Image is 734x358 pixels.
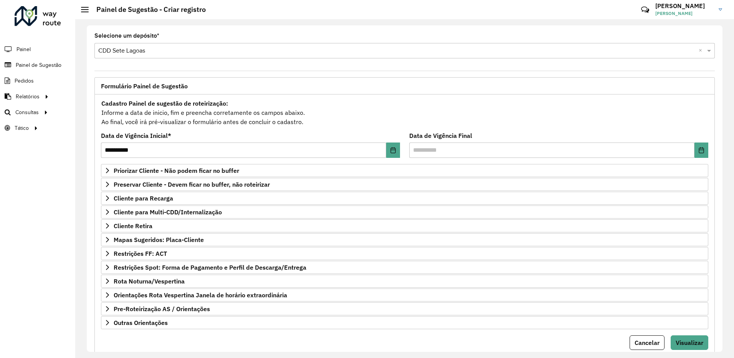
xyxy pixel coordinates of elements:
span: [PERSON_NAME] [655,10,713,17]
span: Outras Orientações [114,320,168,326]
div: Informe a data de inicio, fim e preencha corretamente os campos abaixo. Ao final, você irá pré-vi... [101,98,708,127]
span: Preservar Cliente - Devem ficar no buffer, não roteirizar [114,181,270,187]
span: Cliente para Multi-CDD/Internalização [114,209,222,215]
label: Data de Vigência Inicial [101,131,171,140]
span: Mapas Sugeridos: Placa-Cliente [114,237,204,243]
a: Restrições FF: ACT [101,247,708,260]
span: Priorizar Cliente - Não podem ficar no buffer [114,167,239,174]
a: Rota Noturna/Vespertina [101,275,708,288]
span: Pedidos [15,77,34,85]
a: Cliente para Recarga [101,192,708,205]
button: Cancelar [630,335,665,350]
a: Priorizar Cliente - Não podem ficar no buffer [101,164,708,177]
button: Choose Date [386,143,400,158]
span: Pre-Roteirização AS / Orientações [114,306,210,312]
span: Cliente para Recarga [114,195,173,201]
span: Orientações Rota Vespertina Janela de horário extraordinária [114,292,287,298]
span: Relatórios [16,93,40,101]
span: Rota Noturna/Vespertina [114,278,185,284]
label: Selecione um depósito [94,31,159,40]
span: Tático [15,124,29,132]
a: Cliente Retira [101,219,708,232]
a: Pre-Roteirização AS / Orientações [101,302,708,315]
h2: Painel de Sugestão - Criar registro [89,5,206,14]
a: Restrições Spot: Forma de Pagamento e Perfil de Descarga/Entrega [101,261,708,274]
span: Clear all [699,46,705,55]
strong: Cadastro Painel de sugestão de roteirização: [101,99,228,107]
span: Cancelar [635,339,660,346]
a: Cliente para Multi-CDD/Internalização [101,206,708,219]
span: Restrições Spot: Forma de Pagamento e Perfil de Descarga/Entrega [114,264,306,270]
span: Painel [17,45,31,53]
button: Visualizar [671,335,708,350]
span: Consultas [15,108,39,116]
span: Restrições FF: ACT [114,250,167,257]
span: Painel de Sugestão [16,61,61,69]
a: Preservar Cliente - Devem ficar no buffer, não roteirizar [101,178,708,191]
a: Orientações Rota Vespertina Janela de horário extraordinária [101,288,708,302]
button: Choose Date [694,143,708,158]
label: Data de Vigência Final [409,131,472,140]
span: Formulário Painel de Sugestão [101,83,188,89]
a: Mapas Sugeridos: Placa-Cliente [101,233,708,246]
span: Cliente Retira [114,223,152,229]
a: Outras Orientações [101,316,708,329]
h3: [PERSON_NAME] [655,2,713,10]
span: Visualizar [676,339,703,346]
a: Contato Rápido [637,2,653,18]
